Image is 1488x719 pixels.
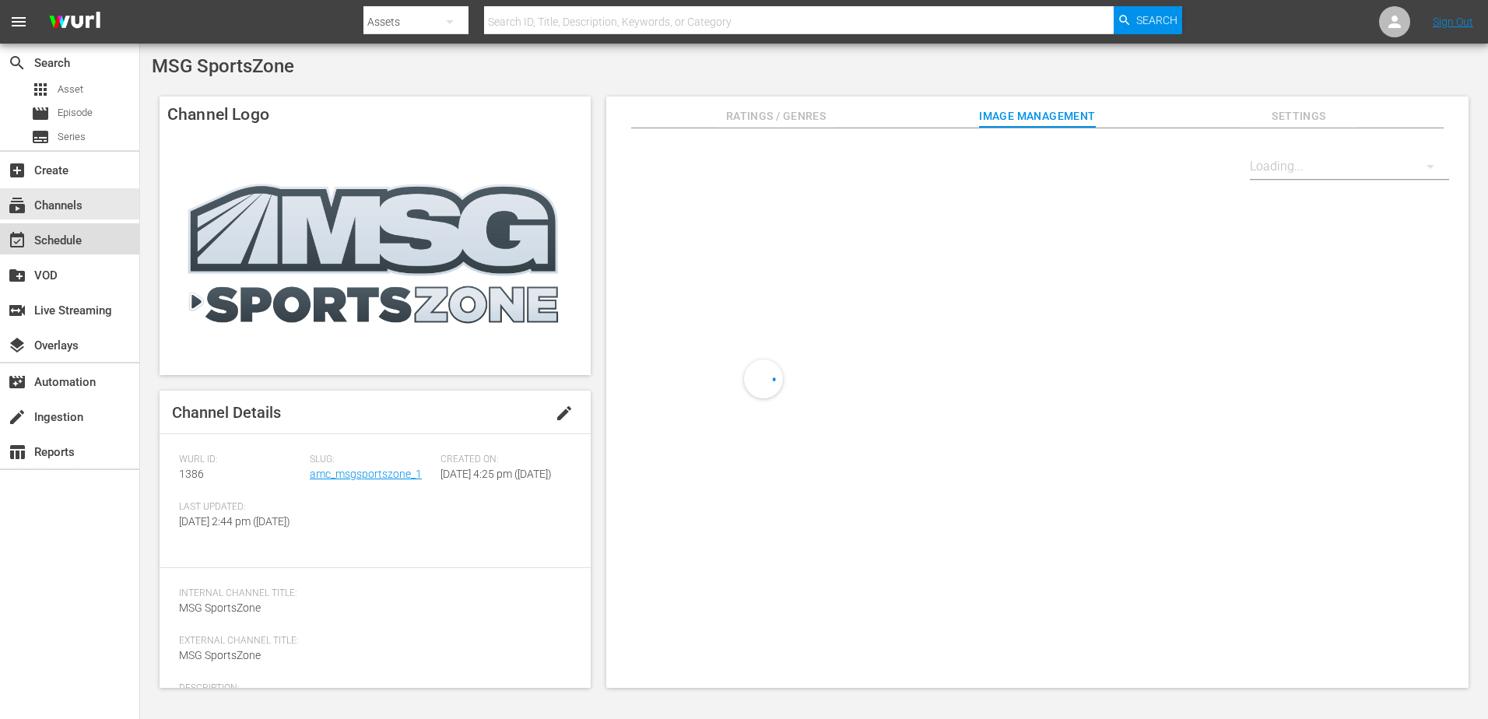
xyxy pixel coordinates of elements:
span: Create [8,161,26,180]
span: edit [555,404,574,423]
span: Automation [8,373,26,391]
span: Created On: [440,454,563,466]
button: edit [546,395,583,432]
span: Channels [8,196,26,215]
span: Series [31,128,50,146]
span: [DATE] 4:25 pm ([DATE]) [440,468,552,480]
span: Image Management [979,107,1096,126]
span: Wurl ID: [179,454,302,466]
span: Ratings / Genres [718,107,834,126]
span: Internal Channel Title: [179,587,563,600]
a: amc_msgsportszone_1 [310,468,422,480]
span: Ingestion [8,408,26,426]
span: Channel Details [172,403,281,422]
span: Overlays [8,336,26,355]
span: Settings [1241,107,1357,126]
span: External Channel Title: [179,635,563,647]
span: Last Updated: [179,501,302,514]
span: Asset [58,82,83,97]
span: MSG SportsZone [179,602,261,614]
h4: Channel Logo [160,96,591,132]
span: Episode [31,104,50,123]
span: Episode [58,105,93,121]
span: Search [1136,6,1177,34]
span: MSG SportsZone [179,649,261,661]
img: ans4CAIJ8jUAAAAAAAAAAAAAAAAAAAAAAAAgQb4GAAAAAAAAAAAAAAAAAAAAAAAAJMjXAAAAAAAAAAAAAAAAAAAAAAAAgAT5G... [37,4,112,40]
span: Live Streaming [8,301,26,320]
span: Asset [31,80,50,99]
a: Sign Out [1433,16,1473,28]
span: Description: [179,682,563,695]
span: Reports [8,443,26,461]
img: MSG SportsZone [160,132,591,375]
button: Search [1114,6,1182,34]
span: Schedule [8,231,26,250]
span: menu [9,12,28,31]
span: Slug: [310,454,433,466]
span: Series [58,129,86,145]
span: MSG SportsZone [152,55,294,77]
span: [DATE] 2:44 pm ([DATE]) [179,515,290,528]
span: Search [8,54,26,72]
span: VOD [8,266,26,285]
span: 1386 [179,468,204,480]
